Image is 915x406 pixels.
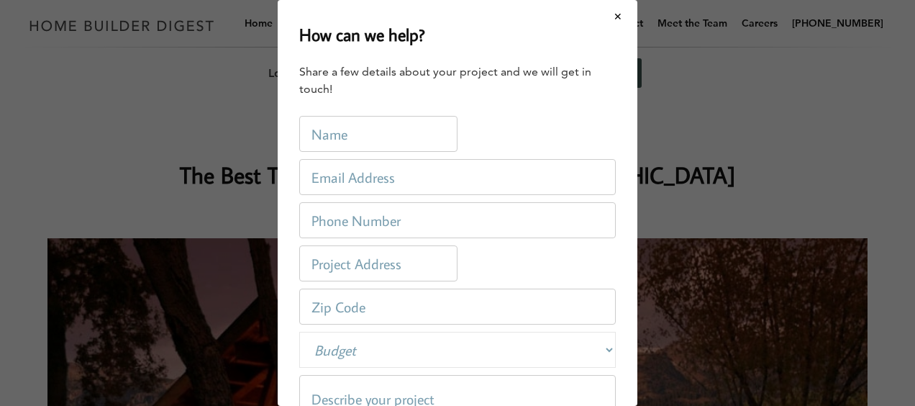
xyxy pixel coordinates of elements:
input: Name [299,116,457,152]
input: Project Address [299,245,457,281]
iframe: Drift Widget Chat Controller [639,302,898,389]
div: Share a few details about your project and we will get in touch! [299,63,616,98]
input: Email Address [299,159,616,195]
input: Zip Code [299,289,616,325]
button: Close modal [599,1,637,32]
input: Phone Number [299,202,616,238]
h2: How can we help? [299,22,425,48]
